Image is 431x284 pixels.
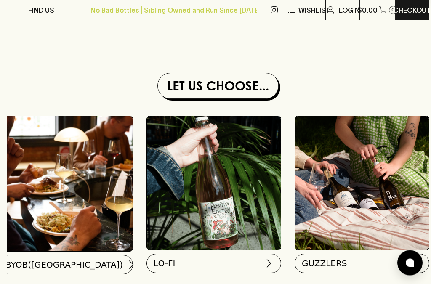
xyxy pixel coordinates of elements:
[264,259,274,269] img: chevron-right.svg
[161,77,275,96] h1: Let Us Choose...
[406,259,414,267] img: bubble-icon
[295,117,429,250] img: PACKS
[295,254,429,273] button: GUZZLERS
[147,117,281,250] img: lofi_7376686939.gif
[339,5,360,15] p: Login
[298,5,330,15] p: Wishlist
[126,260,136,270] img: chevron-right.svg
[393,5,431,15] p: Checkout
[357,5,378,15] p: $0.00
[302,258,347,270] span: GUZZLERS
[28,5,54,15] p: FIND US
[391,8,395,12] p: 0
[154,258,175,270] span: LO-FI
[5,259,123,271] span: BYOB([GEOGRAPHIC_DATA])
[146,254,281,273] button: LO-FI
